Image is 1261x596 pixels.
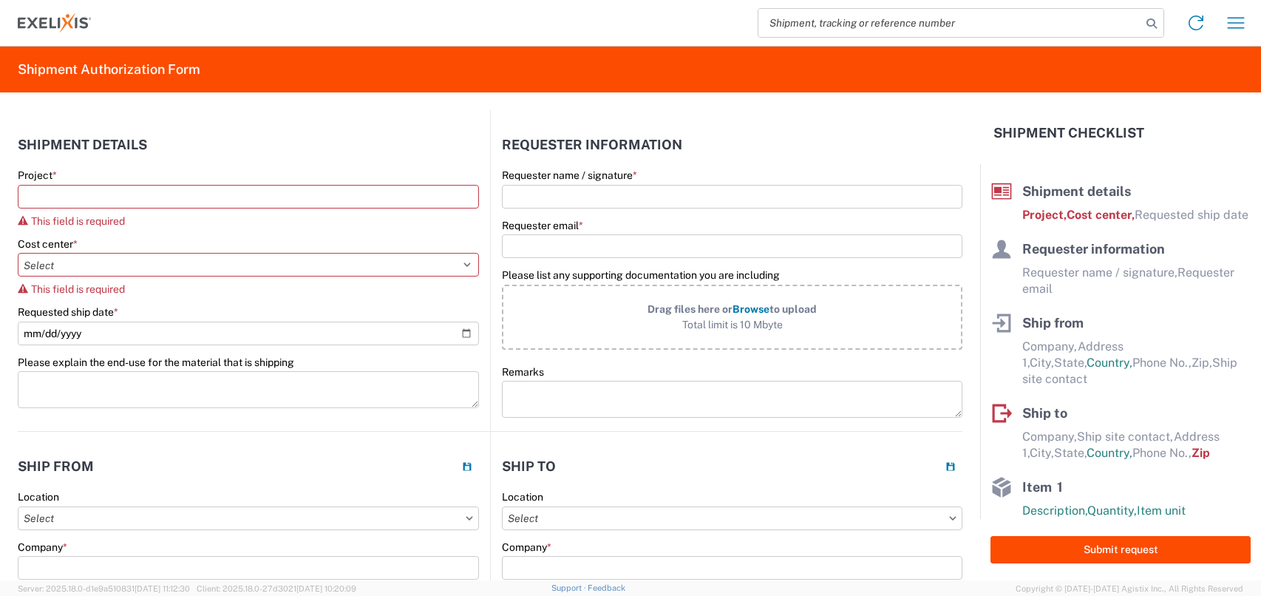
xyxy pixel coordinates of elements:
label: Requested ship date [18,305,118,319]
span: Client: 2025.18.0-27d3021 [197,584,356,593]
span: to upload [769,303,817,315]
input: Select [18,507,479,530]
button: Submit request [990,536,1251,563]
span: Zip [1192,446,1210,460]
span: Company, [1022,339,1078,353]
span: Total limit is 10 Mbyte [519,317,945,333]
span: Country, [1087,356,1132,370]
span: Server: 2025.18.0-d1e9a510831 [18,584,190,593]
span: Phone No., [1132,356,1192,370]
label: Requester name / signature [502,169,637,182]
span: Cost center, [1067,208,1135,222]
span: Phone No., [1132,446,1192,460]
span: Drag files here or [648,303,733,315]
span: Ship site contact, [1077,430,1174,444]
span: Item [1022,479,1052,495]
span: This field is required [31,283,125,295]
span: [DATE] 11:12:30 [135,584,190,593]
span: 1 [1057,479,1063,495]
h2: Requester information [502,138,682,152]
span: City, [1030,446,1054,460]
label: Location [18,490,59,504]
input: Shipment, tracking or reference number [758,9,1141,37]
span: Project, [1022,208,1067,222]
span: State, [1054,356,1087,370]
span: Ship from [1022,315,1084,331]
span: Company, [1022,430,1077,444]
span: Description, [1022,504,1087,518]
span: Ship to [1022,405,1067,421]
span: Requested ship date [1135,208,1248,222]
span: State, [1054,446,1087,460]
a: Feedback [588,583,625,592]
h2: Shipment details [18,138,147,152]
span: Country, [1087,446,1132,460]
label: Please explain the end-use for the material that is shipping [18,356,294,369]
span: Copyright © [DATE]-[DATE] Agistix Inc., All Rights Reserved [1016,582,1243,595]
label: Company [502,541,551,554]
input: Select [502,507,962,530]
label: Project [18,169,57,182]
span: Browse [733,303,769,315]
span: Requester information [1022,241,1165,257]
a: Support [551,583,588,592]
label: Please list any supporting documentation you are including [502,268,962,282]
span: Shipment details [1022,183,1131,199]
span: [DATE] 10:20:09 [296,584,356,593]
span: Requester name / signature, [1022,265,1177,280]
span: Quantity, [1087,504,1137,518]
span: City, [1030,356,1054,370]
label: Requester email [502,219,583,232]
label: Cost center [18,237,78,251]
h2: Ship to [502,459,556,474]
label: Location [502,490,543,504]
label: Remarks [502,365,544,379]
h2: Ship from [18,459,94,474]
h2: Shipment Checklist [993,124,1144,142]
label: Company [18,541,67,554]
h2: Shipment Authorization Form [18,61,200,78]
span: This field is required [31,215,125,227]
span: Zip, [1192,356,1212,370]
